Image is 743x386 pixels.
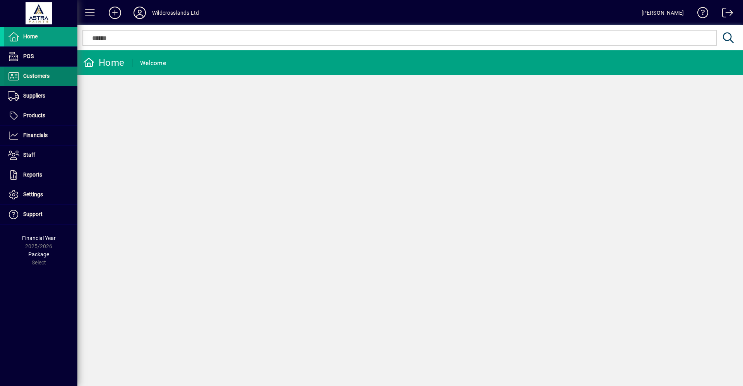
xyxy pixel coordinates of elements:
a: Staff [4,146,77,165]
span: Home [23,33,38,39]
a: Support [4,205,77,224]
span: Settings [23,191,43,197]
span: Financial Year [22,235,56,241]
a: Logout [716,2,733,27]
span: Support [23,211,43,217]
a: Knowledge Base [692,2,709,27]
span: Staff [23,152,35,158]
span: Customers [23,73,50,79]
span: Financials [23,132,48,138]
div: Wildcrosslands Ltd [152,7,199,19]
span: Products [23,112,45,118]
a: Financials [4,126,77,145]
span: POS [23,53,34,59]
button: Profile [127,6,152,20]
a: Settings [4,185,77,204]
span: Reports [23,172,42,178]
span: Suppliers [23,93,45,99]
a: Suppliers [4,86,77,106]
a: Products [4,106,77,125]
button: Add [103,6,127,20]
a: Customers [4,67,77,86]
div: [PERSON_NAME] [642,7,684,19]
div: Welcome [140,57,166,69]
a: POS [4,47,77,66]
a: Reports [4,165,77,185]
div: Home [83,57,124,69]
span: Package [28,251,49,257]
